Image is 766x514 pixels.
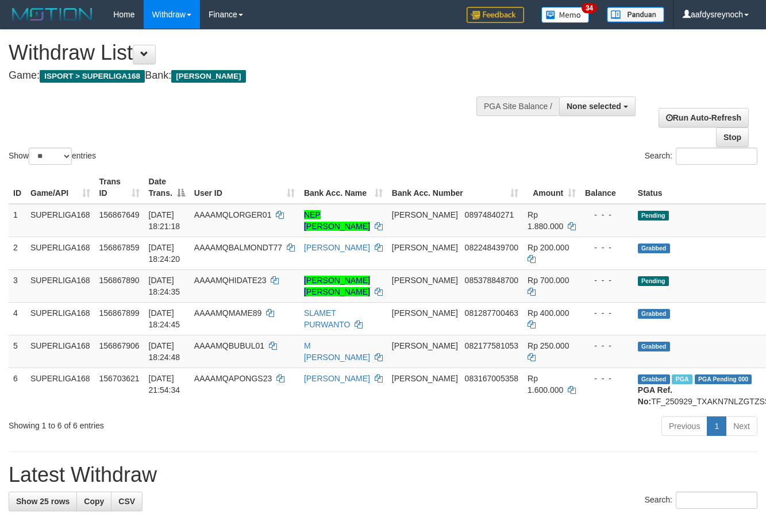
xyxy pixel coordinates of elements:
a: Stop [716,127,749,147]
span: Copy 085378848700 to clipboard [465,276,518,285]
span: Rp 700.000 [528,276,569,285]
span: 156703621 [99,374,140,383]
div: - - - [585,209,629,221]
a: Show 25 rows [9,492,77,511]
span: 156867649 [99,210,140,219]
span: Grabbed [638,309,670,319]
label: Search: [645,148,757,165]
td: 2 [9,237,26,269]
div: - - - [585,373,629,384]
span: Copy [84,497,104,506]
label: Search: [645,492,757,509]
a: CSV [111,492,143,511]
td: 1 [9,204,26,237]
a: M [PERSON_NAME] [304,341,370,362]
span: [DATE] 18:24:48 [149,341,180,362]
a: Next [726,416,757,436]
span: 156867890 [99,276,140,285]
span: [DATE] 18:24:20 [149,243,180,264]
span: [DATE] 18:24:35 [149,276,180,296]
span: Copy 083167005358 to clipboard [465,374,518,383]
th: Bank Acc. Number: activate to sort column ascending [387,171,523,204]
span: AAAAMQHIDATE23 [194,276,267,285]
td: SUPERLIGA168 [26,335,95,368]
span: [PERSON_NAME] [392,308,458,318]
td: 4 [9,302,26,335]
td: SUPERLIGA168 [26,302,95,335]
td: SUPERLIGA168 [26,204,95,237]
a: [PERSON_NAME] [PERSON_NAME] [304,276,370,296]
span: None selected [567,102,621,111]
span: 156867899 [99,308,140,318]
span: AAAAMQBALMONDT77 [194,243,282,252]
span: Pending [638,211,669,221]
span: Rp 200.000 [528,243,569,252]
th: Amount: activate to sort column ascending [523,171,580,204]
span: Show 25 rows [16,497,70,506]
span: [DATE] 21:54:34 [149,374,180,395]
h4: Game: Bank: [9,70,499,82]
h1: Latest Withdraw [9,463,757,486]
h1: Withdraw List [9,41,499,64]
span: AAAAMQAPONGS23 [194,374,272,383]
th: Balance [580,171,633,204]
td: 6 [9,368,26,412]
span: 156867906 [99,341,140,350]
td: 5 [9,335,26,368]
span: Grabbed [638,374,670,384]
th: ID [9,171,26,204]
th: Bank Acc. Name: activate to sort column ascending [299,171,387,204]
span: Copy 082177581053 to clipboard [465,341,518,350]
span: ISPORT > SUPERLIGA168 [40,70,145,83]
th: User ID: activate to sort column ascending [190,171,299,204]
td: 3 [9,269,26,302]
span: [DATE] 18:24:45 [149,308,180,329]
span: 156867859 [99,243,140,252]
select: Showentries [29,148,72,165]
b: PGA Ref. No: [638,385,672,406]
span: Rp 1.600.000 [528,374,563,395]
span: [DATE] 18:21:18 [149,210,180,231]
span: Copy 08974840271 to clipboard [465,210,514,219]
input: Search: [676,148,757,165]
span: [PERSON_NAME] [392,276,458,285]
span: PGA Pending [695,374,752,384]
span: AAAAMQMAME89 [194,308,261,318]
span: Pending [638,276,669,286]
img: MOTION_logo.png [9,6,96,23]
th: Trans ID: activate to sort column ascending [95,171,144,204]
a: Copy [76,492,111,511]
button: None selected [559,96,636,116]
span: [PERSON_NAME] [392,243,458,252]
span: [PERSON_NAME] [392,374,458,383]
img: Feedback.jpg [467,7,524,23]
th: Date Trans.: activate to sort column descending [144,171,190,204]
a: SLAMET PURWANTO [304,308,351,329]
td: SUPERLIGA168 [26,237,95,269]
th: Game/API: activate to sort column ascending [26,171,95,204]
span: Rp 250.000 [528,341,569,350]
label: Show entries [9,148,96,165]
div: - - - [585,340,629,351]
a: 1 [707,416,726,436]
span: Copy 081287700463 to clipboard [465,308,518,318]
span: Rp 400.000 [528,308,569,318]
span: AAAAMQBUBUL01 [194,341,264,350]
a: [PERSON_NAME] [304,243,370,252]
div: - - - [585,307,629,319]
input: Search: [676,492,757,509]
span: Marked by aafchhiseyha [672,374,692,384]
div: - - - [585,275,629,286]
span: Rp 1.880.000 [528,210,563,231]
span: [PERSON_NAME] [392,210,458,219]
span: 34 [582,3,597,13]
span: Grabbed [638,342,670,351]
td: SUPERLIGA168 [26,368,95,412]
span: Grabbed [638,244,670,253]
span: [PERSON_NAME] [171,70,245,83]
span: [PERSON_NAME] [392,341,458,350]
a: Run Auto-Refresh [659,108,749,127]
div: Showing 1 to 6 of 6 entries [9,415,310,431]
a: [PERSON_NAME] [304,374,370,383]
span: Copy 082248439700 to clipboard [465,243,518,252]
